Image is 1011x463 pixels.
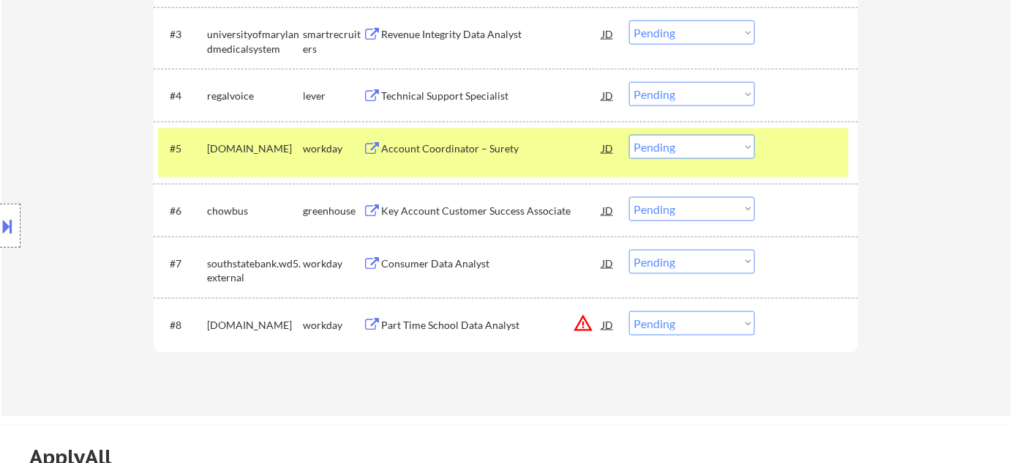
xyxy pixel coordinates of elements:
div: JD [601,135,615,161]
div: JD [601,311,615,338]
div: workday [303,318,363,333]
div: Part Time School Data Analyst [381,318,602,333]
div: Technical Support Specialist [381,89,602,103]
div: smartrecruiters [303,27,363,56]
div: Account Coordinator – Surety [381,141,602,156]
div: Key Account Customer Success Associate [381,204,602,218]
div: JD [601,82,615,108]
div: JD [601,197,615,223]
div: regalvoice [207,89,303,103]
div: #3 [170,27,195,42]
div: workday [303,141,363,156]
div: greenhouse [303,204,363,218]
div: #4 [170,89,195,103]
div: JD [601,250,615,276]
div: lever [303,89,363,103]
div: Consumer Data Analyst [381,256,602,271]
button: warning_amber [573,314,593,334]
div: universityofmarylandmedicalsystem [207,27,303,56]
div: workday [303,256,363,271]
div: JD [601,21,615,47]
div: Revenue Integrity Data Analyst [381,27,602,42]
